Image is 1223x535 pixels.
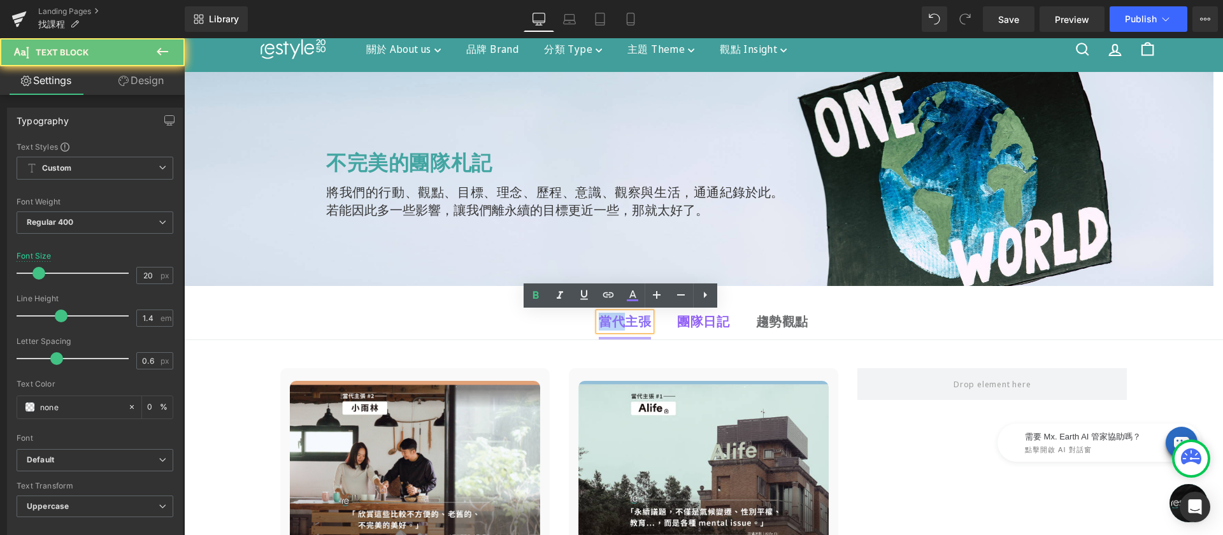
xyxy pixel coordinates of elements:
[1125,14,1157,24] span: Publish
[17,294,173,303] div: Line Height
[524,6,554,32] a: Desktop
[554,6,585,32] a: Laptop
[142,396,173,418] div: %
[1055,13,1089,26] span: Preview
[415,275,467,292] b: 當代主張
[17,434,173,443] div: Font
[572,275,624,292] b: 趨勢觀點
[38,19,65,29] span: 找課程
[209,13,239,25] span: Library
[1040,6,1105,32] a: Preview
[27,455,54,466] i: Default
[142,163,448,180] span: 若能因此多一些影響，讓我們離永續的目標更近一些，
[1180,492,1210,522] div: Open Intercom Messenger
[998,13,1019,26] span: Save
[493,275,545,292] strong: 團隊日記
[161,271,171,280] span: px
[38,6,185,17] a: Landing Pages
[17,108,69,126] div: Typography
[1192,6,1218,32] button: More
[17,380,173,389] div: Text Color
[585,6,615,32] a: Tablet
[185,6,248,32] a: New Library
[771,369,1026,433] iframe: Tiledesk Widget
[615,6,646,32] a: Mobile
[17,481,173,490] div: Text Transform
[448,163,524,180] span: 那就太好了。
[922,6,947,32] button: Undo
[142,110,308,138] strong: 不完美的團隊
[161,314,171,322] span: em
[985,446,1024,484] div: 打開聊天
[536,145,599,162] span: 紀錄於此。
[40,400,122,414] input: Color
[27,217,74,227] b: Regular 400
[17,141,173,152] div: Text Styles
[36,47,89,57] span: Text Block
[17,252,52,260] div: Font Size
[17,197,173,206] div: Font Weight
[17,337,173,346] div: Letter Spacing
[42,163,71,174] b: Custom
[952,6,978,32] button: Redo
[161,357,171,365] span: px
[267,110,308,138] span: 札記
[142,139,887,187] div: 將我們的行動、觀點、目標、理念、歷程、意識、觀察與生活，通通
[95,66,187,95] a: Design
[27,501,69,511] b: Uppercase
[1110,6,1187,32] button: Publish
